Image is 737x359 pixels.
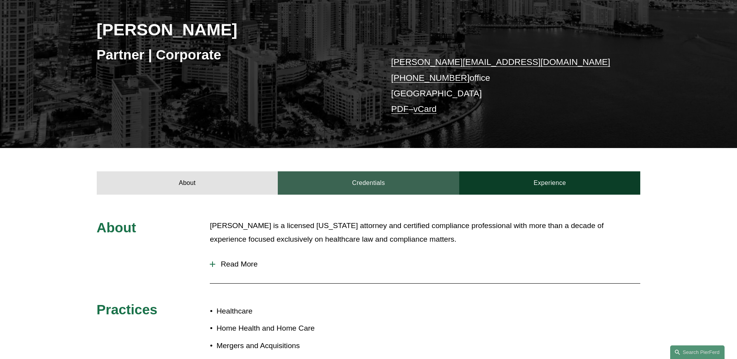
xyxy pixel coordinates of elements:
[278,171,459,195] a: Credentials
[216,322,368,335] p: Home Health and Home Care
[391,54,618,117] p: office [GEOGRAPHIC_DATA] –
[97,46,369,63] h3: Partner | Corporate
[413,104,437,114] a: vCard
[97,171,278,195] a: About
[97,302,158,317] span: Practices
[391,73,470,83] a: [PHONE_NUMBER]
[391,104,409,114] a: PDF
[459,171,641,195] a: Experience
[216,305,368,318] p: Healthcare
[215,260,640,268] span: Read More
[210,219,640,246] p: [PERSON_NAME] is a licensed [US_STATE] attorney and certified compliance professional with more t...
[97,19,369,40] h2: [PERSON_NAME]
[391,57,610,67] a: [PERSON_NAME][EMAIL_ADDRESS][DOMAIN_NAME]
[670,345,725,359] a: Search this site
[216,339,368,353] p: Mergers and Acquisitions
[210,254,640,274] button: Read More
[97,220,136,235] span: About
